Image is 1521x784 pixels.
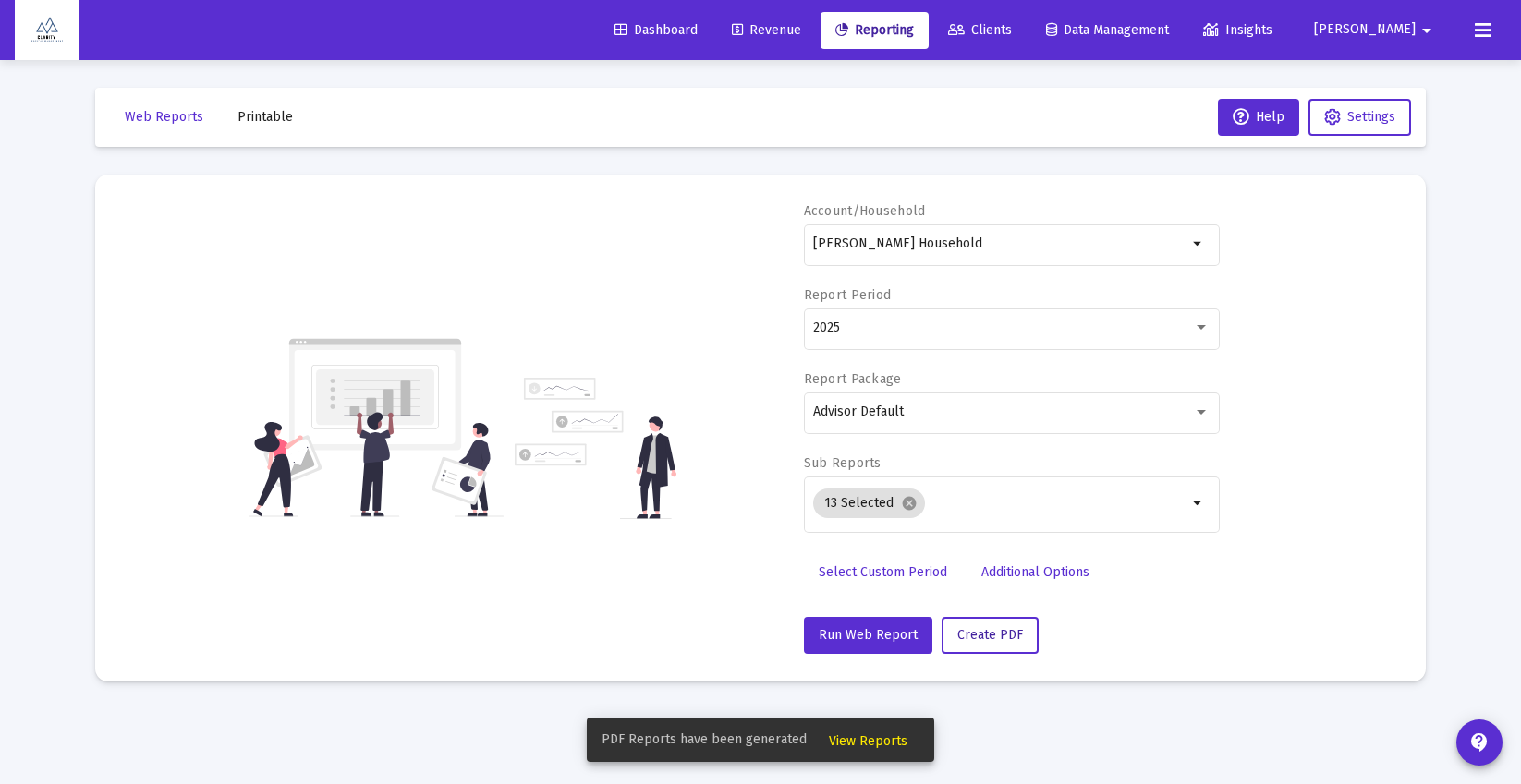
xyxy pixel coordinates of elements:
[804,287,892,303] label: Report Period
[804,617,932,654] button: Run Web Report
[835,22,914,38] span: Reporting
[813,485,1187,522] mat-chip-list: Selection
[942,617,1039,654] button: Create PDF
[1046,22,1169,38] span: Data Management
[614,22,698,38] span: Dashboard
[829,733,907,749] span: View Reports
[223,99,308,136] button: Printable
[957,627,1023,643] span: Create PDF
[732,22,801,38] span: Revenue
[981,564,1089,580] span: Additional Options
[948,22,1012,38] span: Clients
[819,564,947,580] span: Select Custom Period
[813,488,925,518] mat-chip: 13 Selected
[1292,11,1460,48] button: [PERSON_NAME]
[933,12,1027,49] a: Clients
[29,12,66,49] img: Dashboard
[1468,731,1491,754] mat-icon: contact_support
[813,320,840,335] span: 2025
[1416,12,1438,49] mat-icon: arrow_drop_down
[602,730,807,749] span: PDF Reports have been generated
[1188,12,1287,49] a: Insights
[1308,99,1411,136] button: Settings
[515,378,676,519] img: reporting-alt
[821,12,929,49] a: Reporting
[600,12,712,49] a: Dashboard
[1233,109,1284,125] span: Help
[901,495,918,512] mat-icon: cancel
[804,455,882,471] label: Sub Reports
[237,109,293,125] span: Printable
[804,371,902,387] label: Report Package
[110,99,218,136] button: Web Reports
[1203,22,1272,38] span: Insights
[125,109,203,125] span: Web Reports
[1218,99,1299,136] button: Help
[717,12,816,49] a: Revenue
[249,336,504,519] img: reporting
[813,236,1187,251] input: Search or select an account or household
[813,404,904,419] span: Advisor Default
[1347,109,1395,125] span: Settings
[1314,22,1416,38] span: [PERSON_NAME]
[804,203,926,219] label: Account/Household
[1187,233,1210,255] mat-icon: arrow_drop_down
[1031,12,1184,49] a: Data Management
[819,627,918,643] span: Run Web Report
[814,723,922,756] button: View Reports
[1187,492,1210,514] mat-icon: arrow_drop_down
